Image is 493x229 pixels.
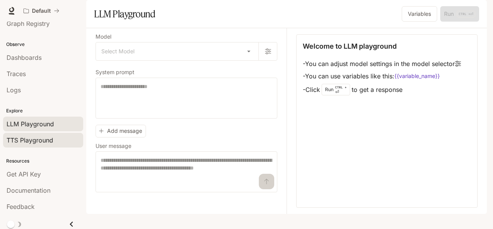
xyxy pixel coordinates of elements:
[394,72,440,80] code: {{variable_name}}
[20,3,63,19] button: All workspaces
[335,85,347,94] p: ⏎
[96,34,111,39] p: Model
[303,58,461,70] li: - You can adjust model settings in the model selector
[303,70,461,82] li: - You can use variables like this:
[101,47,134,55] span: Select Model
[322,84,350,95] div: Run
[303,41,397,51] p: Welcome to LLM playground
[96,70,134,75] p: System prompt
[32,8,51,14] p: Default
[96,42,258,60] div: Select Model
[402,6,437,22] button: Variables
[96,125,146,137] button: Add message
[335,85,347,90] p: CTRL +
[303,82,461,97] li: - Click to get a response
[96,143,131,149] p: User message
[94,6,155,22] h1: LLM Playground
